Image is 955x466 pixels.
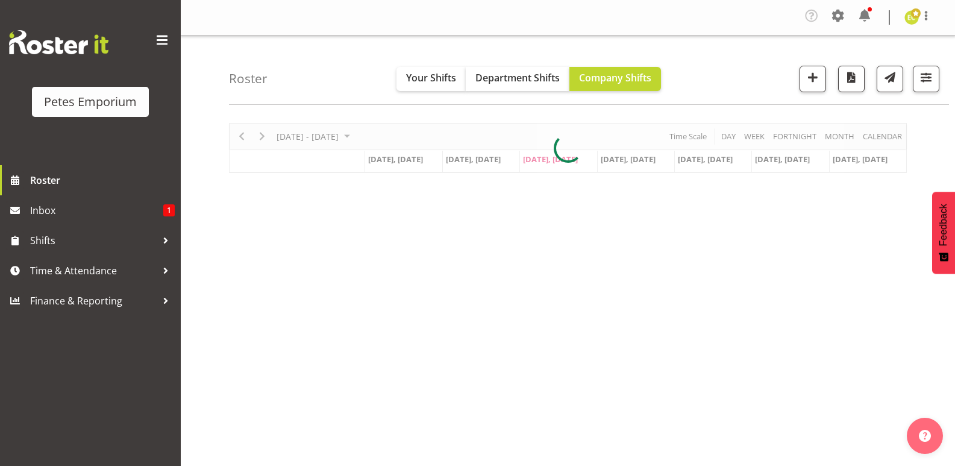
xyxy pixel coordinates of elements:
span: Your Shifts [406,71,456,84]
span: Feedback [938,204,949,246]
button: Company Shifts [569,67,661,91]
button: Download a PDF of the roster according to the set date range. [838,66,865,92]
span: Department Shifts [475,71,560,84]
span: 1 [163,204,175,216]
span: Company Shifts [579,71,651,84]
button: Add a new shift [800,66,826,92]
h4: Roster [229,72,268,86]
button: Department Shifts [466,67,569,91]
span: Shifts [30,231,157,250]
div: Petes Emporium [44,93,137,111]
span: Finance & Reporting [30,292,157,310]
img: emma-croft7499.jpg [904,10,919,25]
button: Your Shifts [396,67,466,91]
span: Inbox [30,201,163,219]
span: Time & Attendance [30,262,157,280]
button: Feedback - Show survey [932,192,955,274]
span: Roster [30,171,175,189]
button: Filter Shifts [913,66,939,92]
img: Rosterit website logo [9,30,108,54]
button: Send a list of all shifts for the selected filtered period to all rostered employees. [877,66,903,92]
img: help-xxl-2.png [919,430,931,442]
